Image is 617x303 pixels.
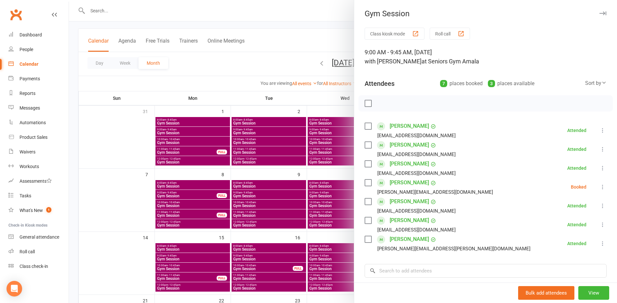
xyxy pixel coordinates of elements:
[377,150,456,159] div: [EMAIL_ADDRESS][DOMAIN_NAME]
[8,28,69,42] a: Dashboard
[20,91,35,96] div: Reports
[390,140,429,150] a: [PERSON_NAME]
[20,178,52,184] div: Assessments
[377,207,456,215] div: [EMAIL_ADDRESS][DOMAIN_NAME]
[567,222,586,227] div: Attended
[390,159,429,169] a: [PERSON_NAME]
[8,145,69,159] a: Waivers
[518,286,574,300] button: Bulk add attendees
[8,42,69,57] a: People
[365,48,607,66] div: 9:00 AM - 9:45 AM, [DATE]
[377,131,456,140] div: [EMAIL_ADDRESS][DOMAIN_NAME]
[20,264,48,269] div: Class check-in
[8,189,69,203] a: Tasks
[365,264,607,278] input: Search to add attendees
[20,149,35,154] div: Waivers
[390,234,429,244] a: [PERSON_NAME]
[488,79,534,88] div: places available
[365,28,424,40] button: Class kiosk mode
[8,159,69,174] a: Workouts
[377,244,530,253] div: [PERSON_NAME][EMAIL_ADDRESS][PERSON_NAME][DOMAIN_NAME]
[390,121,429,131] a: [PERSON_NAME]
[20,249,35,254] div: Roll call
[440,80,447,87] div: 7
[567,204,586,208] div: Attended
[365,58,422,65] span: with [PERSON_NAME]
[354,9,617,18] div: Gym Session
[578,286,609,300] button: View
[20,76,40,81] div: Payments
[390,215,429,226] a: [PERSON_NAME]
[8,203,69,218] a: What's New1
[46,207,51,213] span: 1
[20,234,59,240] div: General attendance
[20,208,43,213] div: What's New
[8,259,69,274] a: Class kiosk mode
[567,241,586,246] div: Attended
[390,196,429,207] a: [PERSON_NAME]
[20,32,42,37] div: Dashboard
[365,79,395,88] div: Attendees
[377,226,456,234] div: [EMAIL_ADDRESS][DOMAIN_NAME]
[20,47,33,52] div: People
[567,147,586,151] div: Attended
[20,61,38,67] div: Calendar
[377,188,493,196] div: [PERSON_NAME][EMAIL_ADDRESS][DOMAIN_NAME]
[440,79,483,88] div: places booked
[377,169,456,178] div: [EMAIL_ADDRESS][DOMAIN_NAME]
[585,79,607,87] div: Sort by
[7,281,22,296] div: Open Intercom Messenger
[8,130,69,145] a: Product Sales
[20,135,47,140] div: Product Sales
[8,86,69,101] a: Reports
[390,178,429,188] a: [PERSON_NAME]
[8,174,69,189] a: Assessments
[20,105,40,111] div: Messages
[571,185,586,189] div: Booked
[567,128,586,133] div: Attended
[20,120,46,125] div: Automations
[8,7,24,23] a: Clubworx
[567,166,586,170] div: Attended
[8,230,69,244] a: General attendance kiosk mode
[8,115,69,130] a: Automations
[422,58,479,65] span: at Seniors Gym Amala
[20,164,39,169] div: Workouts
[430,28,470,40] button: Roll call
[8,101,69,115] a: Messages
[20,193,31,198] div: Tasks
[8,72,69,86] a: Payments
[488,80,495,87] div: 3
[8,57,69,72] a: Calendar
[8,244,69,259] a: Roll call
